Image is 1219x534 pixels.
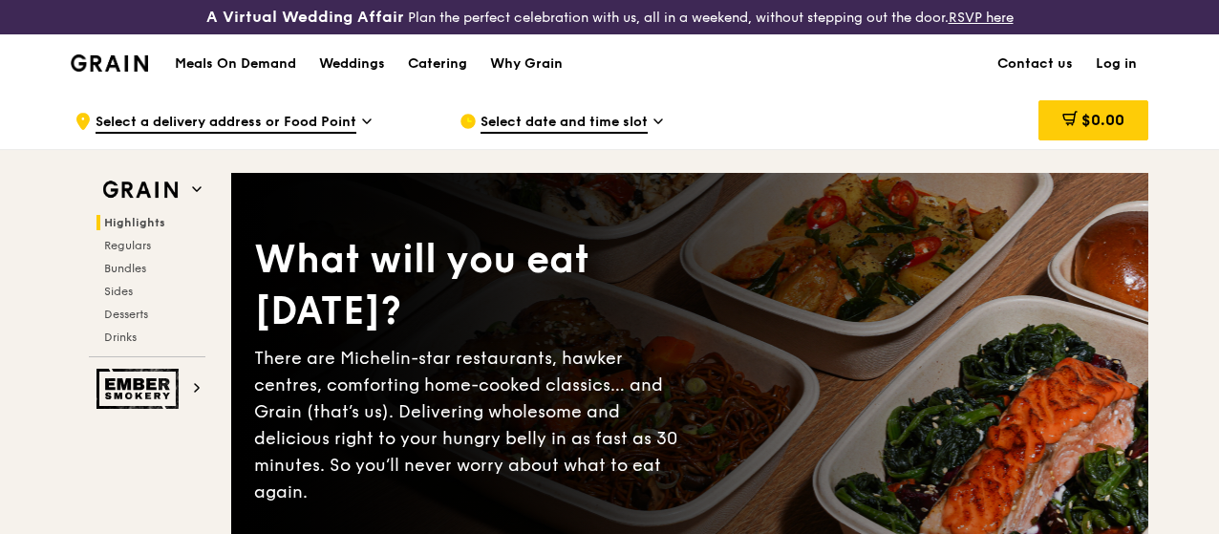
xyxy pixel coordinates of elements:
[203,8,1016,27] div: Plan the perfect celebration with us, all in a weekend, without stepping out the door.
[104,308,148,321] span: Desserts
[1081,111,1124,129] span: $0.00
[104,262,146,275] span: Bundles
[408,35,467,93] div: Catering
[96,369,184,409] img: Ember Smokery web logo
[254,345,690,505] div: There are Michelin-star restaurants, hawker centres, comforting home-cooked classics… and Grain (...
[104,331,137,344] span: Drinks
[175,54,296,74] h1: Meals On Demand
[479,35,574,93] a: Why Grain
[949,10,1014,26] a: RSVP here
[396,35,479,93] a: Catering
[254,234,690,337] div: What will you eat [DATE]?
[96,113,356,134] span: Select a delivery address or Food Point
[308,35,396,93] a: Weddings
[104,216,165,229] span: Highlights
[481,113,648,134] span: Select date and time slot
[1084,35,1148,93] a: Log in
[104,285,133,298] span: Sides
[490,35,563,93] div: Why Grain
[104,239,151,252] span: Regulars
[206,8,404,27] h3: A Virtual Wedding Affair
[319,35,385,93] div: Weddings
[71,33,148,91] a: GrainGrain
[71,54,148,72] img: Grain
[96,173,184,207] img: Grain web logo
[986,35,1084,93] a: Contact us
